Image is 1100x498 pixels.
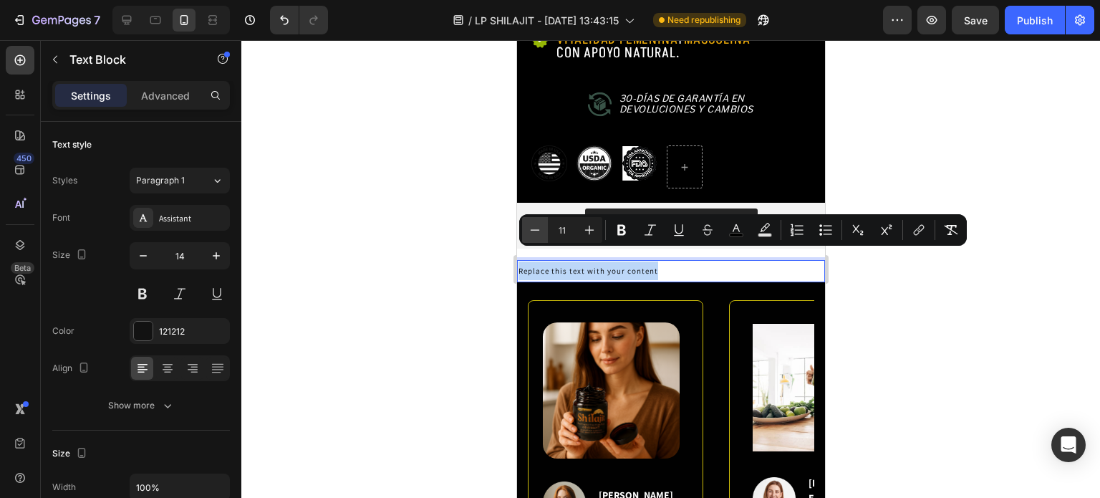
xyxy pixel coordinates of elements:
span: LP SHILAJIT - [DATE] 13:43:15 [475,13,619,28]
img: Alt Image [236,284,364,412]
div: Width [52,481,76,494]
div: Color [52,325,74,337]
span: / [468,13,472,28]
img: Alt Image [236,437,279,480]
div: Undo/Redo [270,6,328,34]
div: Align [52,359,92,378]
span: Save [964,14,988,27]
p: 7 [94,11,100,29]
div: Assistant [159,212,226,225]
div: Text style [52,138,92,151]
div: Publish [1017,13,1053,28]
span: [PERSON_NAME] [291,436,357,464]
div: Font [52,211,70,224]
div: 121212 [159,325,226,338]
button: Paragraph 1 [130,168,230,193]
div: 450 [14,153,34,164]
iframe: Design area [517,40,825,498]
div: Show more [108,398,175,413]
div: Open Intercom Messenger [1051,428,1086,462]
button: Show more [52,393,230,418]
p: Text Block [69,51,191,68]
button: Publish [1005,6,1065,34]
span: [PERSON_NAME] [82,449,156,461]
img: Alt Image [26,441,69,484]
p: Settings [71,88,111,103]
div: Size [52,246,90,265]
div: Editor contextual toolbar [519,214,967,246]
div: Size [52,444,90,464]
span: Need republishing [667,14,740,27]
div: Styles [52,174,77,187]
p: Advanced [141,88,190,103]
button: Save [952,6,999,34]
div: Beta [11,262,34,274]
span: Paragraph 1 [136,174,185,187]
button: 7 [6,6,107,34]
